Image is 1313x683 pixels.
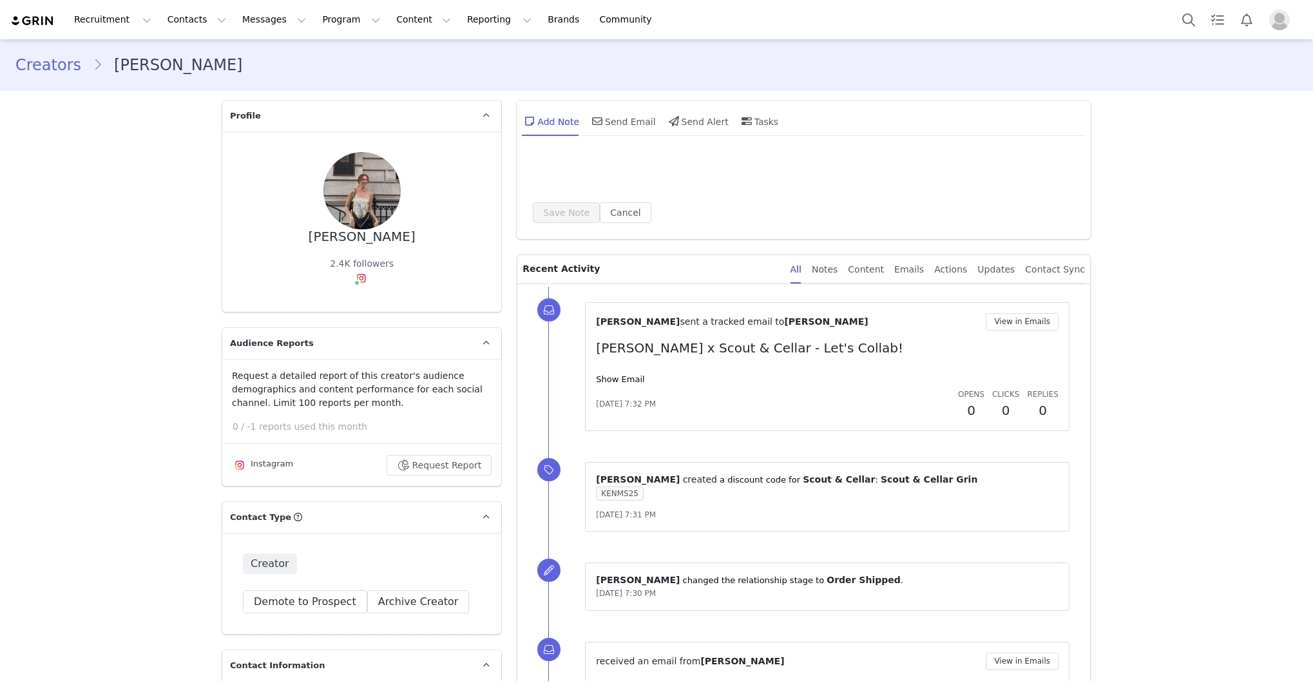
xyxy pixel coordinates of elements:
span: Audience Reports [230,337,314,350]
p: 0 / -1 reports used this month [233,420,501,434]
button: Messages [235,5,314,34]
div: Tasks [739,106,779,137]
h2: 0 [1027,401,1059,420]
button: View in Emails [986,313,1059,331]
span: Replies [1027,390,1059,399]
button: Demote to Prospect [243,590,367,613]
p: ⁨ ⁩ ⁨ ⁩ a discount code for ⁨ ⁩: ⁨ ⁩ [596,473,1059,486]
button: Archive Creator [367,590,470,613]
button: Request Report [387,455,492,476]
p: Request a detailed report of this creator's audience demographics and content performance for eac... [232,369,492,410]
span: Scout & Cellar [803,474,875,485]
p: ⁨ ⁩ changed the ⁨relationship⁩ stage to ⁨ ⁩. [596,573,1059,587]
h2: 0 [992,401,1019,420]
div: Actions [934,255,967,284]
div: Contact Sync [1025,255,1085,284]
div: [PERSON_NAME] [309,229,416,244]
span: [DATE] 7:31 PM [596,510,656,519]
img: instagram.svg [235,460,245,470]
div: Send Alert [666,106,729,137]
img: grin logo [10,15,55,27]
span: received an email from [596,656,700,666]
img: 59e978f9-eaed-40fe-9467-0bc4bae14102.jpg [323,152,401,229]
span: Clicks [992,390,1019,399]
h2: 0 [958,401,984,420]
span: [PERSON_NAME] [596,316,680,327]
div: Updates [977,255,1015,284]
span: KENMS25 [596,486,644,501]
button: Recruitment [66,5,159,34]
a: Brands [540,5,591,34]
span: Contact Information [230,659,325,672]
span: Opens [958,390,984,399]
img: placeholder-profile.jpg [1269,10,1290,30]
button: Contacts [160,5,234,34]
span: sent a tracked email to [680,316,784,327]
a: Tasks [1203,5,1232,34]
span: Creator [243,553,297,574]
button: Save Note [533,202,600,223]
span: [PERSON_NAME] [596,474,680,485]
button: Content [388,5,459,34]
div: Send Email [589,106,656,137]
div: All [791,255,801,284]
div: Notes [812,255,838,284]
p: Recent Activity [522,255,780,284]
div: Emails [894,255,924,284]
button: Search [1174,5,1203,34]
a: Creators [15,53,93,77]
button: Notifications [1232,5,1261,34]
img: instagram.svg [356,273,367,284]
button: Cancel [600,202,651,223]
span: [DATE] 7:32 PM [596,398,656,410]
button: View in Emails [986,653,1059,670]
span: [PERSON_NAME] [700,656,784,666]
span: [DATE] 7:30 PM [596,589,656,598]
button: Program [314,5,388,34]
div: Content [848,255,884,284]
p: [PERSON_NAME] x Scout & Cellar - Let's Collab! [596,338,1059,358]
a: Show Email [596,374,644,384]
span: [PERSON_NAME] [596,575,680,585]
span: Contact Type [230,511,291,524]
span: Scout & Cellar Grin [881,474,977,485]
a: Community [592,5,666,34]
span: created [683,474,717,485]
button: Profile [1261,10,1303,30]
div: Add Note [522,106,579,137]
span: [PERSON_NAME] [784,316,868,327]
div: Instagram [232,457,293,473]
span: Profile [230,110,261,122]
div: 2.4K followers [330,257,394,271]
button: Reporting [459,5,539,34]
span: Order Shipped [827,575,901,585]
